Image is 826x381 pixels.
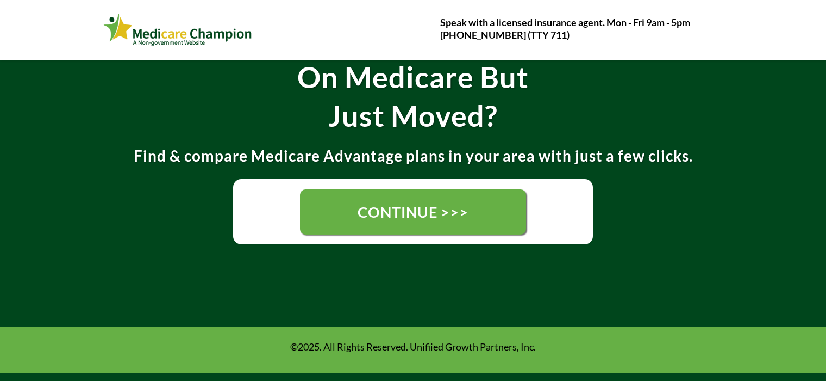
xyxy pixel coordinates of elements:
[440,16,690,28] strong: Speak with a licensed insurance agent. Mon - Fri 9am - 5pm
[106,341,720,353] p: ©2025. All Rights Reserved. Unifiied Growth Partners, Inc.
[103,11,253,48] img: Webinar
[440,29,570,41] strong: [PHONE_NUMBER] (TTY 711)
[328,98,498,133] strong: Just Moved?
[297,59,529,95] strong: On Medicare But
[300,189,526,235] a: CONTINUE >>>
[134,146,693,165] strong: Find & compare Medicare Advantage plans in your area with just a few clicks.
[358,203,468,221] span: CONTINUE >>>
